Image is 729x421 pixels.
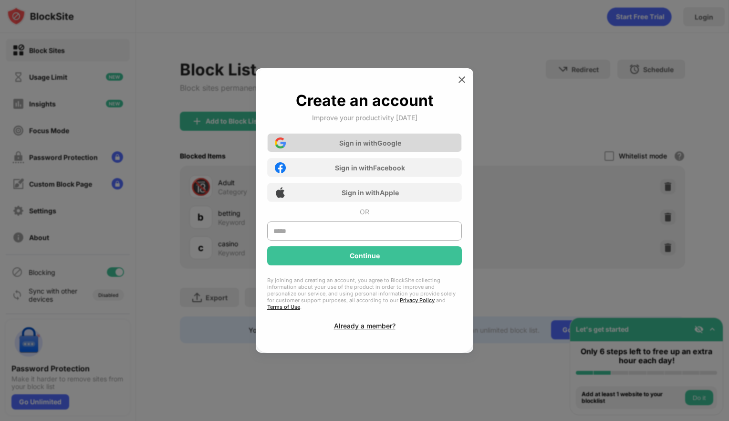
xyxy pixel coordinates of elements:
div: Sign in with Facebook [335,164,405,172]
div: OR [360,208,369,216]
div: Continue [350,252,380,260]
div: Create an account [296,91,434,110]
div: By joining and creating an account, you agree to BlockSite collecting information about your use ... [267,277,462,310]
a: Terms of Use [267,304,300,310]
div: Already a member? [334,322,396,330]
div: Sign in with Google [339,139,401,147]
div: Improve your productivity [DATE] [312,114,417,122]
img: facebook-icon.png [275,162,286,173]
img: apple-icon.png [275,187,286,198]
div: Sign in with Apple [342,189,399,197]
a: Privacy Policy [400,297,435,304]
img: google-icon.png [275,137,286,148]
